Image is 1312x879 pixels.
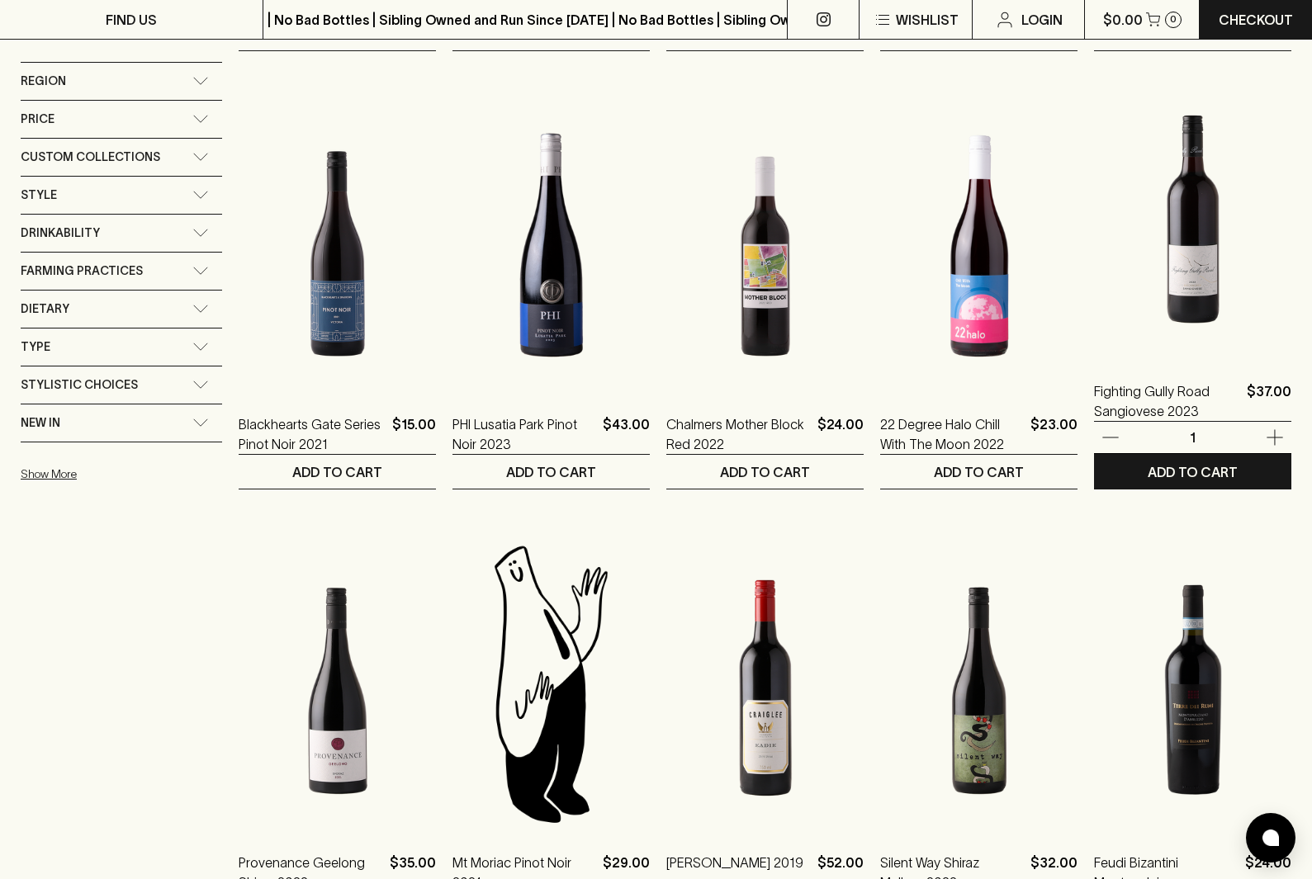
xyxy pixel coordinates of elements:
[239,455,436,489] button: ADD TO CART
[666,101,864,390] img: Chalmers Mother Block Red 2022
[1170,15,1177,24] p: 0
[452,455,650,489] button: ADD TO CART
[239,101,436,390] img: Blackhearts Gate Series Pinot Noir 2021
[1094,539,1291,828] img: Feudi Bizantini Montepulciano d’Abruzzo Terre dei Rumi 2022
[21,215,222,252] div: Drinkability
[21,457,237,491] button: Show More
[934,462,1024,482] p: ADD TO CART
[452,101,650,390] img: PHI Lusatia Park Pinot Noir 2023
[666,414,811,454] a: Chalmers Mother Block Red 2022
[21,139,222,176] div: Custom Collections
[720,462,810,482] p: ADD TO CART
[21,337,50,357] span: Type
[106,10,157,30] p: FIND US
[392,414,436,454] p: $15.00
[21,404,222,442] div: New In
[1021,10,1063,30] p: Login
[880,539,1078,828] img: Silent Way Shiraz Malbec 2022
[817,414,864,454] p: $24.00
[1262,829,1279,846] img: bubble-icon
[1247,381,1291,421] p: $37.00
[21,413,60,433] span: New In
[666,539,864,828] img: Craiglee Eadie Shiraz 2019
[21,366,222,404] div: Stylistic Choices
[239,414,386,454] a: Blackhearts Gate Series Pinot Noir 2021
[880,101,1078,390] img: 22 Degree Halo Chill With The Moon 2022
[1173,428,1213,447] p: 1
[1094,381,1240,421] a: Fighting Gully Road Sangiovese 2023
[21,261,143,281] span: Farming Practices
[880,455,1078,489] button: ADD TO CART
[21,253,222,290] div: Farming Practices
[21,147,160,168] span: Custom Collections
[292,462,382,482] p: ADD TO CART
[21,185,57,206] span: Style
[21,177,222,214] div: Style
[1094,68,1291,357] img: Fighting Gully Road Sangiovese 2023
[1219,10,1293,30] p: Checkout
[896,10,959,30] p: Wishlist
[21,101,222,138] div: Price
[21,299,69,319] span: Dietary
[1103,10,1143,30] p: $0.00
[21,63,222,100] div: Region
[1094,455,1291,489] button: ADD TO CART
[21,223,100,243] span: Drinkability
[21,109,54,130] span: Price
[452,414,596,454] a: PHI Lusatia Park Pinot Noir 2023
[21,328,222,366] div: Type
[506,462,596,482] p: ADD TO CART
[880,414,1024,454] a: 22 Degree Halo Chill With The Moon 2022
[21,375,138,395] span: Stylistic Choices
[21,291,222,328] div: Dietary
[666,455,864,489] button: ADD TO CART
[239,539,436,828] img: Provenance Geelong Shiraz 2022
[452,539,650,828] img: Blackhearts & Sparrows Man
[1030,414,1078,454] p: $23.00
[603,414,650,454] p: $43.00
[21,71,66,92] span: Region
[1148,462,1238,482] p: ADD TO CART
